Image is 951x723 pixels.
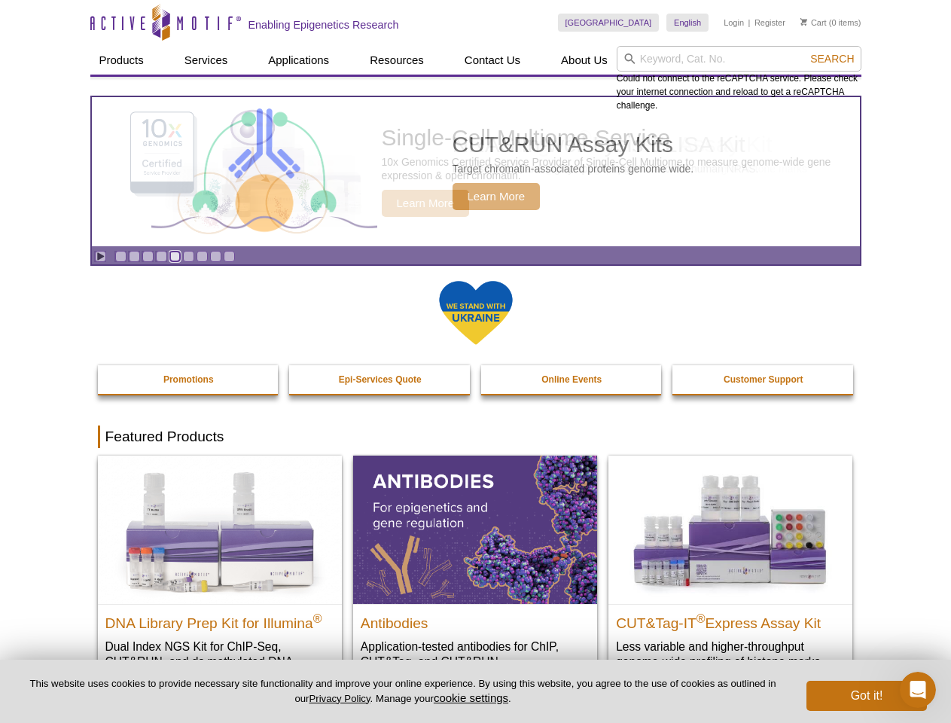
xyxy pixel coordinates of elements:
h2: Featured Products [98,426,854,448]
a: Resources [361,46,433,75]
input: Keyword, Cat. No. [617,46,861,72]
a: Go to slide 6 [183,251,194,262]
button: Search [806,52,858,66]
button: Got it! [806,681,927,711]
h2: DNA Library Prep Kit for Illumina [105,609,334,631]
a: Go to slide 8 [210,251,221,262]
a: Contact Us [456,46,529,75]
iframe: Intercom live chat [900,672,936,708]
h2: Enabling Epigenetics Research [248,18,399,32]
a: English [666,14,709,32]
a: CUT&Tag-IT® Express Assay Kit CUT&Tag-IT®Express Assay Kit Less variable and higher-throughput ge... [608,456,852,684]
a: Register [754,17,785,28]
a: Go to slide 3 [142,251,154,262]
p: Dual Index NGS Kit for ChIP-Seq, CUT&RUN, and ds methylated DNA assays. [105,639,334,685]
sup: ® [696,612,706,624]
a: Online Events [481,365,663,394]
strong: Customer Support [724,374,803,385]
a: Toggle autoplay [95,251,106,262]
a: Epi-Services Quote [289,365,471,394]
a: Applications [259,46,338,75]
sup: ® [313,612,322,624]
a: Go to slide 7 [197,251,208,262]
p: Application-tested antibodies for ChIP, CUT&Tag, and CUT&RUN. [361,639,590,670]
a: Go to slide 2 [129,251,140,262]
h2: Antibodies [361,609,590,631]
img: All Antibodies [353,456,597,603]
div: Could not connect to the reCAPTCHA service. Please check your internet connection and reload to g... [617,46,861,112]
a: Go to slide 4 [156,251,167,262]
a: Go to slide 9 [224,251,235,262]
li: | [748,14,751,32]
li: (0 items) [800,14,861,32]
strong: Promotions [163,374,214,385]
a: DNA Library Prep Kit for Illumina DNA Library Prep Kit for Illumina® Dual Index NGS Kit for ChIP-... [98,456,342,699]
img: We Stand With Ukraine [438,279,514,346]
a: Promotions [98,365,280,394]
a: Products [90,46,153,75]
a: Customer Support [672,365,855,394]
button: cookie settings [434,691,508,704]
a: Go to slide 5 [169,251,181,262]
a: About Us [552,46,617,75]
span: Search [810,53,854,65]
img: DNA Library Prep Kit for Illumina [98,456,342,603]
a: All Antibodies Antibodies Application-tested antibodies for ChIP, CUT&Tag, and CUT&RUN. [353,456,597,684]
a: Services [175,46,237,75]
img: Your Cart [800,18,807,26]
a: Go to slide 1 [115,251,126,262]
p: This website uses cookies to provide necessary site functionality and improve your online experie... [24,677,782,706]
h2: CUT&Tag-IT Express Assay Kit [616,609,845,631]
strong: Online Events [541,374,602,385]
a: Login [724,17,744,28]
a: Cart [800,17,827,28]
a: Privacy Policy [309,693,370,704]
p: Less variable and higher-throughput genome-wide profiling of histone marks​. [616,639,845,670]
strong: Epi-Services Quote [339,374,422,385]
img: CUT&Tag-IT® Express Assay Kit [608,456,852,603]
a: [GEOGRAPHIC_DATA] [558,14,660,32]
